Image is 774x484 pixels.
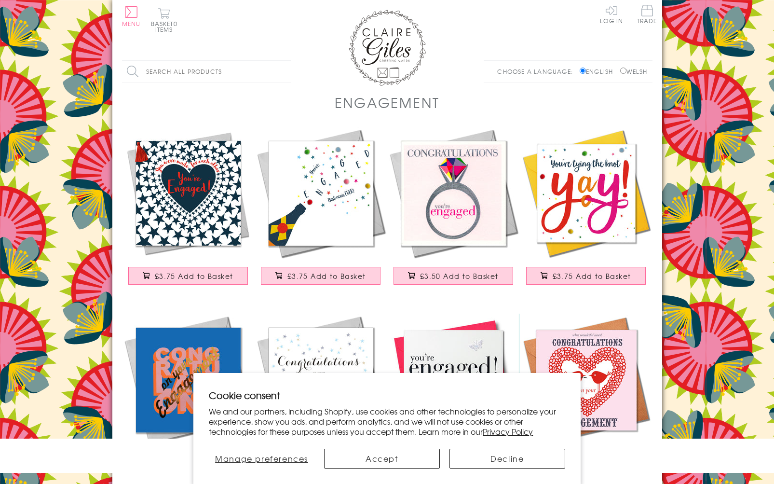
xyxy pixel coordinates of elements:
[349,10,426,86] img: Claire Giles Greetings Cards
[620,68,626,74] input: Welsh
[281,61,291,83] input: Search
[255,314,387,446] img: Wedding Card, Star Heart, Congratulations
[483,426,533,437] a: Privacy Policy
[394,267,513,285] button: £3.50 Add to Basket
[255,127,387,294] a: Wedding Card, Pop! You're Engaged Best News, Embellished with colourful pompoms £3.75 Add to Basket
[155,19,177,34] span: 0 items
[520,127,652,294] a: Wedding Engagement Card, Tying the Knot Yay! Embellished with colourful pompoms £3.75 Add to Basket
[209,388,565,402] h2: Cookie consent
[526,267,646,285] button: £3.75 Add to Basket
[387,314,520,481] a: Wedding Engagement Card, Pink Hearts, fabric butterfly Embellished £3.50 Add to Basket
[637,5,657,26] a: Trade
[520,314,652,446] img: Wedding Engagement Card, Heart and Love Birds, Congratulations
[324,449,440,469] button: Accept
[122,61,291,83] input: Search all products
[122,314,255,446] img: Engagement Card, Congratulations on your Engagemnet text with gold foil
[387,314,520,446] img: Wedding Engagement Card, Pink Hearts, fabric butterfly Embellished
[497,67,578,76] p: Choose a language:
[255,314,387,481] a: Wedding Card, Star Heart, Congratulations £3.50 Add to Basket
[209,449,314,469] button: Manage preferences
[209,406,565,436] p: We and our partners, including Shopify, use cookies and other technologies to personalize your ex...
[580,68,586,74] input: English
[620,67,648,76] label: Welsh
[335,93,440,112] h1: Engagement
[122,19,141,28] span: Menu
[387,127,520,260] img: Wedding Card, Ring, Congratulations you're Engaged, Embossed and Foiled text
[600,5,623,24] a: Log In
[122,6,141,27] button: Menu
[553,271,631,281] span: £3.75 Add to Basket
[128,267,248,285] button: £3.75 Add to Basket
[287,271,366,281] span: £3.75 Add to Basket
[155,271,233,281] span: £3.75 Add to Basket
[520,314,652,481] a: Wedding Engagement Card, Heart and Love Birds, Congratulations £3.50 Add to Basket
[151,8,177,32] button: Basket0 items
[580,67,618,76] label: English
[255,127,387,260] img: Wedding Card, Pop! You're Engaged Best News, Embellished with colourful pompoms
[387,127,520,294] a: Wedding Card, Ring, Congratulations you're Engaged, Embossed and Foiled text £3.50 Add to Basket
[122,314,255,481] a: Engagement Card, Congratulations on your Engagemnet text with gold foil £3.50 Add to Basket
[420,271,499,281] span: £3.50 Add to Basket
[122,127,255,260] img: Engagement Card, Heart in Stars, Wedding, Embellished with a colourful tassel
[520,127,652,260] img: Wedding Engagement Card, Tying the Knot Yay! Embellished with colourful pompoms
[215,453,308,464] span: Manage preferences
[261,267,380,285] button: £3.75 Add to Basket
[637,5,657,24] span: Trade
[122,127,255,294] a: Engagement Card, Heart in Stars, Wedding, Embellished with a colourful tassel £3.75 Add to Basket
[449,449,565,469] button: Decline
